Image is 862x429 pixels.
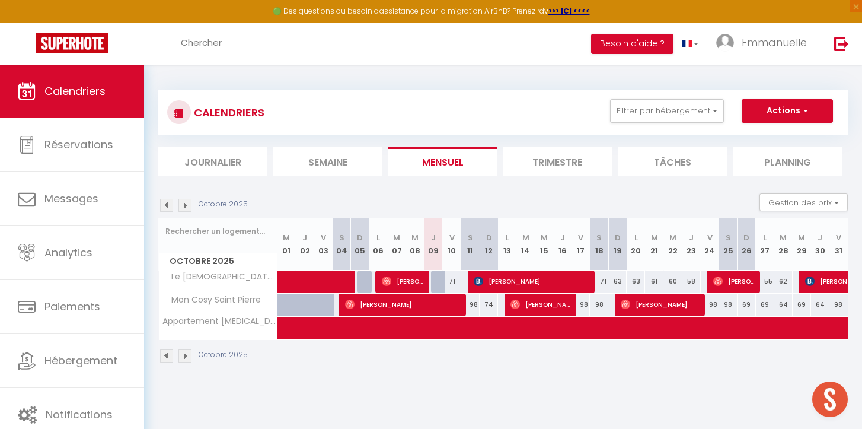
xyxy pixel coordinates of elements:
[296,218,314,271] th: 02
[199,349,248,361] p: Octobre 2025
[608,271,627,293] div: 63
[590,218,608,271] th: 18
[627,271,645,293] div: 63
[793,294,811,316] div: 69
[388,147,497,176] li: Mensuel
[743,232,749,243] abbr: D
[627,218,645,271] th: 20
[36,33,108,53] img: Super Booking
[798,232,805,243] abbr: M
[651,232,658,243] abbr: M
[510,293,572,316] span: [PERSON_NAME]
[682,218,701,271] th: 23
[535,218,553,271] th: 15
[46,407,113,422] span: Notifications
[161,317,279,326] span: Appartement [MEDICAL_DATA] en bord de mer à [GEOGRAPHIC_DATA]
[411,232,419,243] abbr: M
[461,294,480,316] div: 98
[756,294,774,316] div: 69
[669,232,676,243] abbr: M
[829,294,848,316] div: 98
[608,218,627,271] th: 19
[780,232,787,243] abbr: M
[548,6,590,16] a: >>> ICI <<<<
[812,382,848,417] div: Ouvrir le chat
[811,218,829,271] th: 30
[161,271,279,284] span: Le [DEMOGRAPHIC_DATA] Urbain
[742,99,833,123] button: Actions
[634,232,638,243] abbr: L
[610,99,724,123] button: Filtrer par hébergement
[618,147,727,176] li: Tâches
[719,294,738,316] div: 98
[503,147,612,176] li: Trimestre
[596,232,602,243] abbr: S
[506,232,509,243] abbr: L
[376,232,380,243] abbr: L
[283,232,290,243] abbr: M
[431,232,436,243] abbr: J
[351,218,369,271] th: 05
[191,99,264,126] h3: CALENDRIERS
[689,232,694,243] abbr: J
[572,294,590,316] div: 98
[645,218,663,271] th: 21
[486,232,492,243] abbr: D
[44,353,117,368] span: Hébergement
[763,232,767,243] abbr: L
[393,232,400,243] abbr: M
[443,271,461,293] div: 71
[159,253,277,270] span: Octobre 2025
[590,271,608,293] div: 71
[742,35,807,50] span: Emmanuelle
[302,232,307,243] abbr: J
[443,218,461,271] th: 10
[759,193,848,211] button: Gestion des prix
[158,147,267,176] li: Journalier
[733,147,842,176] li: Planning
[522,232,529,243] abbr: M
[719,218,738,271] th: 25
[713,270,756,293] span: [PERSON_NAME]
[461,218,480,271] th: 11
[590,294,608,316] div: 98
[44,245,92,260] span: Analytics
[793,218,811,271] th: 29
[663,218,682,271] th: 22
[406,218,424,271] th: 08
[44,191,98,206] span: Messages
[44,84,106,98] span: Calendriers
[726,232,731,243] abbr: S
[273,147,382,176] li: Semaine
[701,218,719,271] th: 24
[774,218,793,271] th: 28
[357,232,363,243] abbr: D
[774,294,793,316] div: 64
[474,270,590,293] span: [PERSON_NAME]
[165,221,270,242] input: Rechercher un logement...
[836,232,841,243] abbr: V
[756,218,774,271] th: 27
[314,218,333,271] th: 03
[172,23,231,65] a: Chercher
[161,294,264,307] span: Mon Cosy Saint Pierre
[382,270,424,293] span: [PERSON_NAME]
[388,218,406,271] th: 07
[277,218,296,271] th: 01
[449,232,455,243] abbr: V
[707,232,713,243] abbr: V
[811,294,829,316] div: 64
[578,232,583,243] abbr: V
[44,137,113,152] span: Réservations
[181,36,222,49] span: Chercher
[591,34,673,54] button: Besoin d'aide ?
[541,232,548,243] abbr: M
[829,218,848,271] th: 31
[321,232,326,243] abbr: V
[621,293,700,316] span: [PERSON_NAME]
[480,294,498,316] div: 74
[424,218,443,271] th: 09
[345,293,461,316] span: [PERSON_NAME]
[44,299,100,314] span: Paiements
